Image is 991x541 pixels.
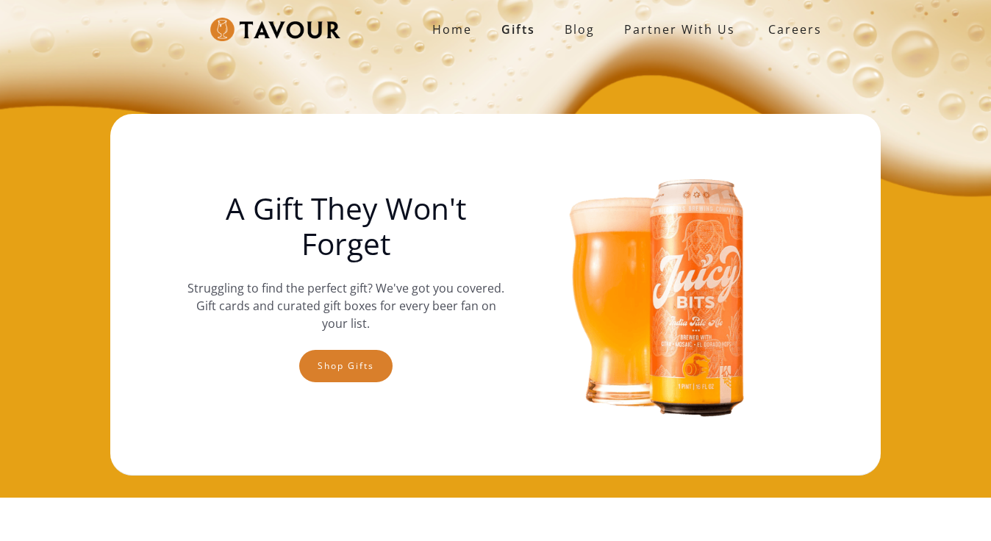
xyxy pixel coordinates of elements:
[550,15,609,44] a: Blog
[418,15,487,44] a: Home
[750,9,833,50] a: Careers
[187,279,504,332] p: Struggling to find the perfect gift? We've got you covered. Gift cards and curated gift boxes for...
[609,15,750,44] a: partner with us
[768,15,822,44] strong: Careers
[432,21,472,37] strong: Home
[299,350,393,382] a: Shop gifts
[487,15,550,44] a: Gifts
[187,191,504,262] h1: A Gift They Won't Forget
